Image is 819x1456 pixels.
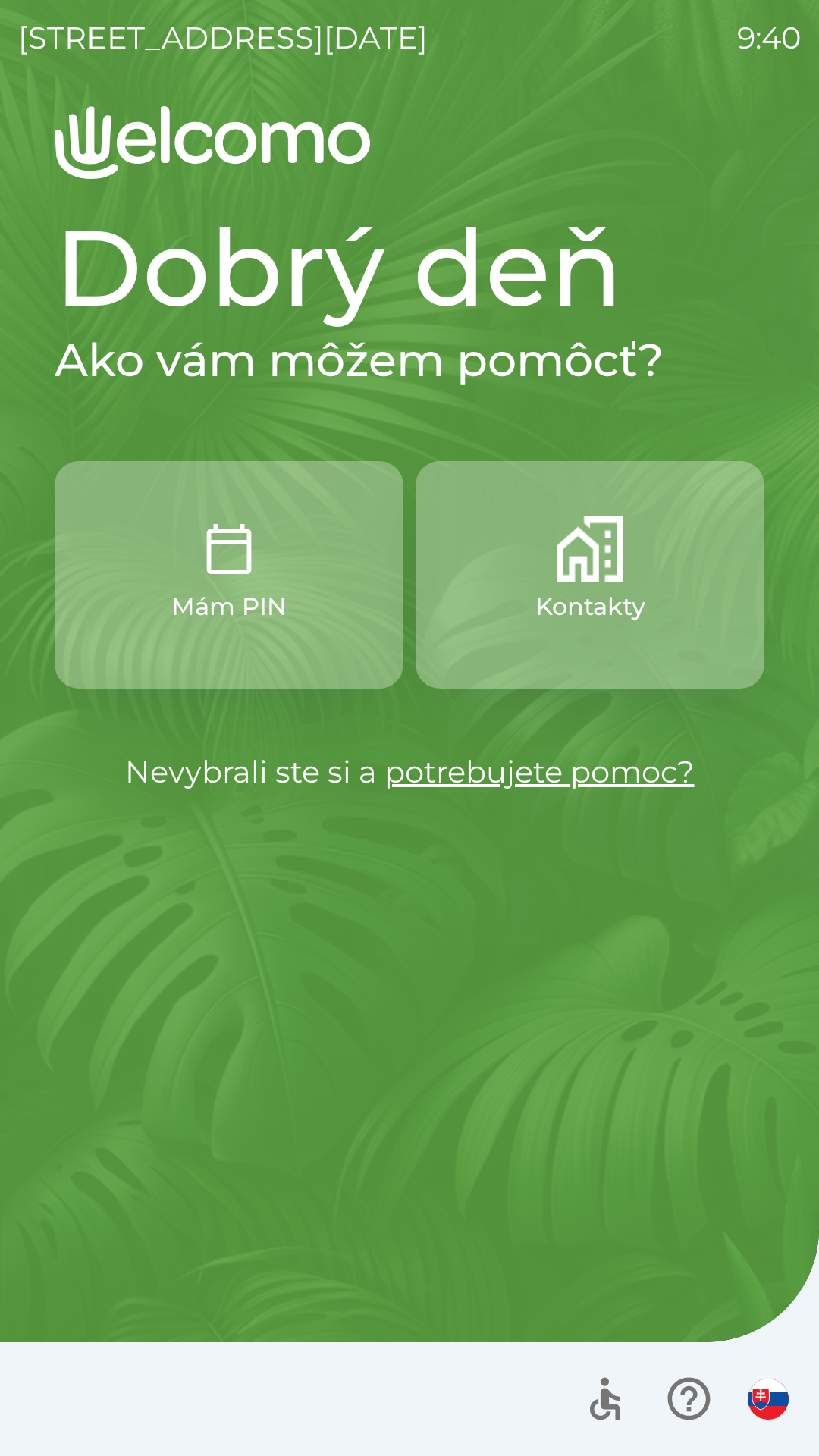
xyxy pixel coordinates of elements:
p: Kontakty [535,588,645,625]
img: 5e2e28c1-c202-46ef-a5d1-e3942d4b9552.png [196,516,262,582]
img: sk flag [748,1379,789,1420]
img: Logo [55,106,764,179]
button: Mám PIN [55,461,403,689]
p: Nevybrali ste si a [55,749,764,795]
h1: Dobrý deň [55,203,764,332]
img: b27049de-0b2f-40e4-9c03-fd08ed06dc8a.png [557,516,623,582]
p: Mám PIN [171,588,287,625]
h2: Ako vám môžem pomôcť? [55,332,764,388]
p: 9:40 [737,15,801,61]
p: [STREET_ADDRESS][DATE] [18,15,428,61]
button: Kontakty [416,461,764,689]
a: potrebujete pomoc? [384,753,695,790]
